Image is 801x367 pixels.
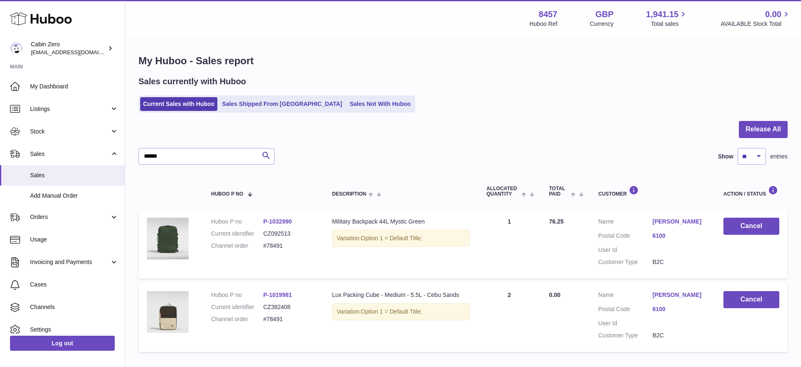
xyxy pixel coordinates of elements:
dt: Channel order [211,242,263,250]
span: AVAILABLE Stock Total [720,20,791,28]
span: 1,941.15 [646,9,679,20]
a: Sales Shipped From [GEOGRAPHIC_DATA] [219,97,345,111]
a: Sales Not With Huboo [347,97,413,111]
div: Currency [590,20,614,28]
span: My Dashboard [30,83,118,90]
div: Variation: [332,303,470,320]
span: Add Manual Order [30,192,118,200]
span: Description [332,191,366,197]
a: Current Sales with Huboo [140,97,217,111]
div: Lux Packing Cube - Medium - 5.5L - Cebu Sands [332,291,470,299]
img: huboo@cabinzero.com [10,42,23,55]
span: 0.00 [765,9,781,20]
dd: #78491 [263,242,315,250]
span: Listings [30,105,110,113]
dd: CZ382408 [263,303,315,311]
span: Channels [30,303,118,311]
button: Cancel [723,291,779,308]
button: Release All [739,121,788,138]
a: Log out [10,336,115,351]
div: Variation: [332,230,470,247]
dd: B2C [652,332,707,339]
span: ALLOCATED Quantity [486,186,519,197]
dd: B2C [652,258,707,266]
a: 6100 [652,232,707,240]
h2: Sales currently with Huboo [139,76,246,87]
dt: Name [598,218,652,228]
span: Sales [30,150,110,158]
span: Sales [30,171,118,179]
a: 6100 [652,305,707,313]
span: Huboo P no [211,191,243,197]
dt: Customer Type [598,258,652,266]
span: [EMAIL_ADDRESS][DOMAIN_NAME] [31,49,123,55]
span: Total sales [651,20,688,28]
span: Option 1 = Default Title; [361,235,422,241]
button: Cancel [723,218,779,235]
dd: #78491 [263,315,315,323]
span: Settings [30,326,118,334]
dt: Name [598,291,652,301]
span: Total paid [549,186,569,197]
a: 0.00 AVAILABLE Stock Total [720,9,791,28]
dt: Customer Type [598,332,652,339]
div: Huboo Ref [529,20,557,28]
strong: GBP [595,9,613,20]
div: Action / Status [723,186,779,197]
a: [PERSON_NAME] [652,291,707,299]
div: Military Backpack 44L Mystic Green [332,218,470,226]
span: 76.25 [549,218,564,225]
a: P-1019981 [263,292,292,298]
a: [PERSON_NAME] [652,218,707,226]
dt: Postal Code [598,232,652,242]
dt: Channel order [211,315,263,323]
dt: Postal Code [598,305,652,315]
dt: Huboo P no [211,291,263,299]
dt: Huboo P no [211,218,263,226]
dt: User Id [598,246,652,254]
span: 0.00 [549,292,560,298]
label: Show [718,153,733,161]
span: Stock [30,128,110,136]
img: LUX-SIZE-M-CEBU-SAND-FRONT.jpg [147,291,189,333]
h1: My Huboo - Sales report [139,54,788,68]
span: Invoicing and Payments [30,258,110,266]
strong: 8457 [539,9,557,20]
div: Customer [598,186,707,197]
span: entries [770,153,788,161]
dd: CZ092513 [263,230,315,238]
span: Orders [30,213,110,221]
span: Cases [30,281,118,289]
td: 1 [478,209,541,279]
dt: User Id [598,319,652,327]
span: Usage [30,236,118,244]
a: 1,941.15 Total sales [646,9,688,28]
img: MILITARY-44L-MYSTIC-GREEN-FRONT.jpg [147,218,189,259]
span: Option 1 = Default Title; [361,308,422,315]
dt: Current identifier [211,230,263,238]
a: P-1032990 [263,218,292,225]
dt: Current identifier [211,303,263,311]
td: 2 [478,283,541,352]
div: Cabin Zero [31,40,106,56]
